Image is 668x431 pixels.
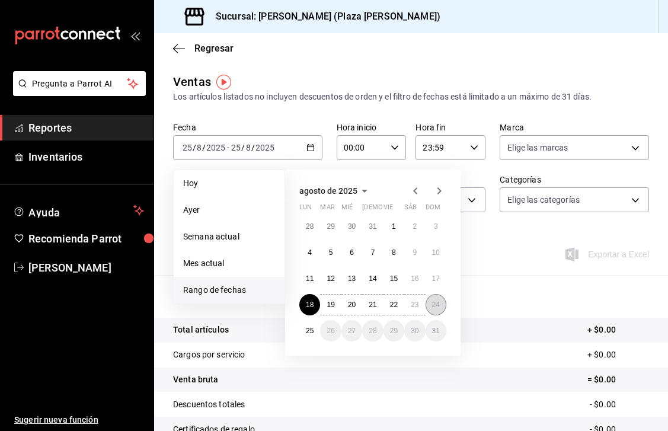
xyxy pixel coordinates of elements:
abbr: 21 de agosto de 2025 [369,301,376,309]
button: 30 de julio de 2025 [341,216,362,237]
span: / [241,143,245,152]
label: Marca [500,123,649,132]
span: Inventarios [28,149,144,165]
button: 16 de agosto de 2025 [404,268,425,289]
abbr: 28 de julio de 2025 [306,222,314,231]
label: Fecha [173,123,322,132]
p: + $0.00 [587,349,649,361]
img: Tooltip marker [216,75,231,90]
span: Sugerir nueva función [14,414,144,426]
input: -- [196,143,202,152]
p: - $0.00 [590,398,649,411]
button: 1 de agosto de 2025 [383,216,404,237]
abbr: 31 de agosto de 2025 [432,327,440,335]
input: -- [231,143,241,152]
abbr: 17 de agosto de 2025 [432,274,440,283]
abbr: 30 de julio de 2025 [348,222,356,231]
button: 24 de agosto de 2025 [426,294,446,315]
input: ---- [206,143,226,152]
button: 10 de agosto de 2025 [426,242,446,263]
span: / [202,143,206,152]
button: 27 de agosto de 2025 [341,320,362,341]
abbr: 24 de agosto de 2025 [432,301,440,309]
input: ---- [255,143,275,152]
label: Hora fin [415,123,485,132]
button: 7 de agosto de 2025 [362,242,383,263]
span: Elige las categorías [507,194,580,206]
p: Venta bruta [173,373,218,386]
input: -- [182,143,193,152]
abbr: 2 de agosto de 2025 [413,222,417,231]
span: Mes actual [183,257,275,270]
button: 17 de agosto de 2025 [426,268,446,289]
input: -- [245,143,251,152]
button: 19 de agosto de 2025 [320,294,341,315]
span: Elige las marcas [507,142,568,154]
abbr: 11 de agosto de 2025 [306,274,314,283]
button: 15 de agosto de 2025 [383,268,404,289]
span: - [227,143,229,152]
abbr: 18 de agosto de 2025 [306,301,314,309]
abbr: 13 de agosto de 2025 [348,274,356,283]
button: 11 de agosto de 2025 [299,268,320,289]
abbr: 27 de agosto de 2025 [348,327,356,335]
abbr: jueves [362,203,432,216]
button: 8 de agosto de 2025 [383,242,404,263]
span: agosto de 2025 [299,186,357,196]
abbr: 26 de agosto de 2025 [327,327,334,335]
span: Ayer [183,204,275,216]
button: 3 de agosto de 2025 [426,216,446,237]
span: Ayuda [28,203,129,218]
span: / [251,143,255,152]
p: Total artículos [173,324,229,336]
button: 31 de julio de 2025 [362,216,383,237]
div: Los artículos listados no incluyen descuentos de orden y el filtro de fechas está limitado a un m... [173,91,649,103]
abbr: 5 de agosto de 2025 [329,248,333,257]
span: Semana actual [183,231,275,243]
span: Recomienda Parrot [28,231,144,247]
button: 18 de agosto de 2025 [299,294,320,315]
span: Reportes [28,120,144,136]
abbr: 16 de agosto de 2025 [411,274,418,283]
abbr: 7 de agosto de 2025 [371,248,375,257]
label: Categorías [500,175,649,184]
abbr: miércoles [341,203,353,216]
abbr: martes [320,203,334,216]
span: Hoy [183,177,275,190]
abbr: 4 de agosto de 2025 [308,248,312,257]
label: Hora inicio [337,123,407,132]
abbr: 30 de agosto de 2025 [411,327,418,335]
abbr: viernes [383,203,393,216]
abbr: 22 de agosto de 2025 [390,301,398,309]
button: 23 de agosto de 2025 [404,294,425,315]
p: = $0.00 [587,373,649,386]
abbr: 8 de agosto de 2025 [392,248,396,257]
button: 4 de agosto de 2025 [299,242,320,263]
button: agosto de 2025 [299,184,372,198]
abbr: 9 de agosto de 2025 [413,248,417,257]
button: open_drawer_menu [130,31,140,40]
button: 26 de agosto de 2025 [320,320,341,341]
button: 28 de julio de 2025 [299,216,320,237]
abbr: 20 de agosto de 2025 [348,301,356,309]
span: Rango de fechas [183,284,275,296]
p: Descuentos totales [173,398,245,411]
h3: Sucursal: [PERSON_NAME] (Plaza [PERSON_NAME]) [206,9,440,24]
abbr: lunes [299,203,312,216]
button: Pregunta a Parrot AI [13,71,146,96]
abbr: domingo [426,203,440,216]
button: 5 de agosto de 2025 [320,242,341,263]
button: 2 de agosto de 2025 [404,216,425,237]
button: 13 de agosto de 2025 [341,268,362,289]
span: Regresar [194,43,234,54]
button: 28 de agosto de 2025 [362,320,383,341]
abbr: 14 de agosto de 2025 [369,274,376,283]
button: 30 de agosto de 2025 [404,320,425,341]
button: 22 de agosto de 2025 [383,294,404,315]
span: Pregunta a Parrot AI [32,78,127,90]
p: Cargos por servicio [173,349,245,361]
div: Ventas [173,73,211,91]
abbr: 29 de agosto de 2025 [390,327,398,335]
abbr: 3 de agosto de 2025 [434,222,438,231]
